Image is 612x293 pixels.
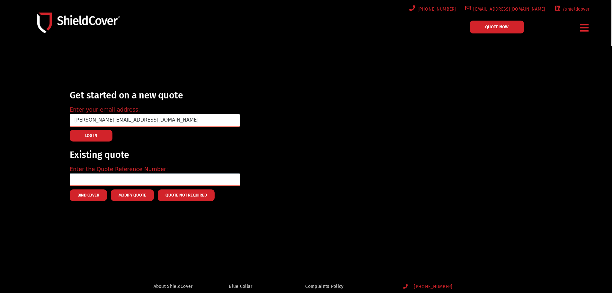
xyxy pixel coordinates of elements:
[111,189,154,201] button: Modify Quote
[70,130,113,142] button: LOG IN
[70,114,240,127] input: Email
[165,195,207,196] span: Quote Not Required
[229,282,252,290] span: Blue Collar
[70,189,107,201] button: Bind Cover
[305,282,343,290] span: Complaints Policy
[408,5,456,13] a: [PHONE_NUMBER]
[470,21,524,33] a: QUOTE NOW
[409,284,452,290] span: [PHONE_NUMBER]
[415,5,456,13] span: [PHONE_NUMBER]
[553,5,590,13] a: /shieldcover
[305,282,391,290] a: Complaints Policy
[560,5,590,13] span: /shieldcover
[578,20,591,35] div: Menu Toggle
[154,282,201,290] a: About ShieldCover
[464,5,545,13] a: [EMAIL_ADDRESS][DOMAIN_NAME]
[154,282,193,290] span: About ShieldCover
[70,90,240,101] h2: Get started on a new quote
[70,165,168,174] label: Enter the Quote Reference Number:
[229,282,278,290] a: Blue Collar
[471,5,545,13] span: [EMAIL_ADDRESS][DOMAIN_NAME]
[37,13,120,33] img: Shield-Cover-Underwriting-Australia-logo-full
[119,195,146,196] span: Modify Quote
[158,189,214,201] button: Quote Not Required
[70,150,240,160] h2: Existing quote
[403,284,482,290] a: [PHONE_NUMBER]
[85,135,97,136] span: LOG IN
[77,195,99,196] span: Bind Cover
[485,25,509,29] span: QUOTE NOW
[70,106,140,114] label: Enter your email address:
